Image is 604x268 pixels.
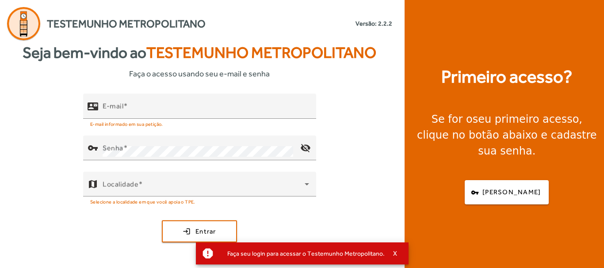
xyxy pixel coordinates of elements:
mat-label: E-mail [103,102,123,110]
mat-icon: map [88,179,98,189]
mat-label: Senha [103,144,123,152]
span: Entrar [195,226,216,237]
span: Testemunho Metropolitano [146,44,376,61]
mat-icon: report [201,247,214,260]
button: Entrar [162,220,237,242]
mat-icon: contact_mail [88,101,98,112]
span: Faça o acesso usando seu e-mail e senha [129,68,270,79]
mat-label: Localidade [103,180,138,189]
strong: seu primeiro acesso [473,113,579,125]
mat-hint: Selecione a localidade em que você apoia o TPE. [90,196,195,206]
mat-hint: E-mail informado em sua petição. [90,119,163,128]
div: Faça seu login para acessar o Testemunho Metropolitano. [220,247,385,260]
img: Logo Agenda [7,7,40,40]
button: [PERSON_NAME] [465,180,549,204]
button: X [385,249,407,257]
strong: Primeiro acesso? [441,64,572,90]
strong: Seja bem-vindo ao [23,41,376,64]
mat-icon: vpn_key [88,143,98,153]
small: Versão: 2.2.2 [356,19,392,28]
div: Se for o , clique no botão abaixo e cadastre sua senha. [415,111,599,159]
span: Testemunho Metropolitano [47,16,206,32]
span: [PERSON_NAME] [482,187,541,197]
span: X [393,249,398,257]
mat-icon: visibility_off [295,137,316,159]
